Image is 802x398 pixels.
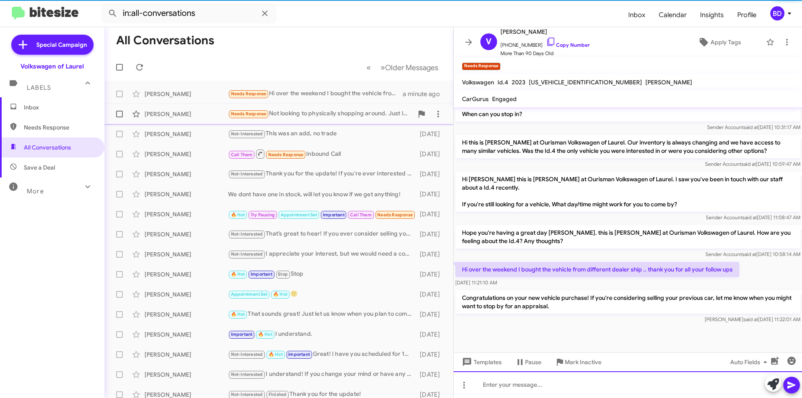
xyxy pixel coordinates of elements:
span: Not-Interested [231,372,263,377]
div: [PERSON_NAME] [145,250,228,259]
div: [PERSON_NAME] [145,230,228,238]
div: [PERSON_NAME] [145,310,228,319]
span: Engaged [492,95,517,103]
small: Needs Response [462,63,500,70]
div: 🙂 [228,289,416,299]
span: Needs Response [231,111,266,117]
div: [DATE] [416,130,447,138]
span: Not-Interested [231,231,263,237]
span: 🔥 Hot [231,271,245,277]
span: Labels [27,84,51,91]
span: Pause [525,355,541,370]
div: [PERSON_NAME] [145,110,228,118]
div: We dont have one in stock, will let you know if we get anything! [228,190,416,198]
span: said at [742,214,757,221]
div: [DATE] [416,330,447,339]
div: [DATE] [416,370,447,379]
span: 🔥 Hot [231,212,245,218]
span: Call Them [350,212,372,218]
a: Insights [693,3,731,27]
span: Important [251,271,272,277]
div: [DATE] [416,350,447,359]
span: Older Messages [385,63,438,72]
div: [DATE] [416,270,447,279]
button: Previous [361,59,376,76]
div: [DATE] [416,290,447,299]
div: That’s great to hear! If you ever consider selling your 2020 Toyota Highlander, we would be happy... [228,229,416,239]
button: Apply Tags [676,35,762,50]
span: Needs Response [268,152,304,157]
div: [DATE] [416,190,447,198]
span: Volkswagen [462,79,494,86]
span: Sender Account [DATE] 11:08:47 AM [706,214,800,221]
span: « [366,62,371,73]
span: said at [742,251,756,257]
span: More [27,188,44,195]
span: 🔥 Hot [269,352,283,357]
div: [DATE] [416,310,447,319]
div: Inbound Call [228,209,416,219]
span: [PHONE_NUMBER] [500,37,590,49]
div: Stop [228,269,416,279]
span: Not-Interested [231,251,263,257]
div: I understand. [228,330,416,339]
div: Thank you for the update! If you're ever interested in selling your vehicle in the future, feel f... [228,169,416,179]
div: [PERSON_NAME] [145,290,228,299]
span: Save a Deal [24,163,55,172]
div: [DATE] [416,150,447,158]
span: Needs Response [377,212,413,218]
button: Next [376,59,443,76]
p: Hi this is [PERSON_NAME] at Ourisman Volkswagen of Laurel. Our inventory is always changing and w... [455,135,800,158]
span: V [486,35,492,48]
span: Sender Account [DATE] 10:31:17 AM [707,124,800,130]
span: said at [741,161,756,167]
span: 🔥 Hot [258,332,272,337]
span: Not-Interested [231,131,263,137]
nav: Page navigation example [362,59,443,76]
span: Sender Account [DATE] 10:58:14 AM [706,251,800,257]
span: Special Campaign [36,41,87,49]
span: Not-Interested [231,392,263,397]
div: Hi over the weekend I bought the vehicle from different dealer ship .. thank you for all your fol... [228,89,403,99]
span: Apply Tags [711,35,741,50]
div: Volkswagen of Laurel [20,62,84,71]
div: [PERSON_NAME] [145,210,228,218]
span: Auto Fields [730,355,770,370]
span: Appointment Set [281,212,317,218]
div: Great! I have you scheduled for 1pm [DATE]. We look forward to seeing you then! [228,350,416,359]
button: Mark Inactive [548,355,608,370]
a: Calendar [652,3,693,27]
span: Important [323,212,345,218]
div: This was an add, no trade [228,129,416,139]
p: Congratulations on your new vehicle purchase! If you're considering selling your previous car, le... [455,290,800,314]
span: Not-Interested [231,352,263,357]
div: [PERSON_NAME] [145,170,228,178]
span: Call Them [231,152,253,157]
div: Not looking to physically shopping around. Just looking to get a good out the door price and maki... [228,109,413,119]
h1: All Conversations [116,34,214,47]
span: Mark Inactive [565,355,601,370]
div: [PERSON_NAME] [145,350,228,359]
a: Profile [731,3,763,27]
span: Not-Interested [231,171,263,177]
span: [US_VEHICLE_IDENTIFICATION_NUMBER] [529,79,642,86]
p: Hi [PERSON_NAME] this is [PERSON_NAME] at Ourisman Volkswagen of Laurel. I saw you've been in tou... [455,172,800,212]
p: Hi over the weekend I bought the vehicle from different dealer ship .. thank you for all your fol... [455,262,739,277]
span: Try Pausing [251,212,275,218]
div: [PERSON_NAME] [145,90,228,98]
div: [PERSON_NAME] [145,330,228,339]
span: Needs Response [24,123,95,132]
div: Inbound Call [228,149,416,159]
span: Templates [460,355,502,370]
div: [DATE] [416,230,447,238]
a: Inbox [622,3,652,27]
input: Search [101,3,277,23]
p: Hope you're having a great day [PERSON_NAME]. this is [PERSON_NAME] at Ourisman Volkswagen of Lau... [455,225,800,248]
span: » [381,62,385,73]
span: Important [288,352,310,357]
div: a minute ago [403,90,447,98]
div: [DATE] [416,250,447,259]
div: [DATE] [416,170,447,178]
